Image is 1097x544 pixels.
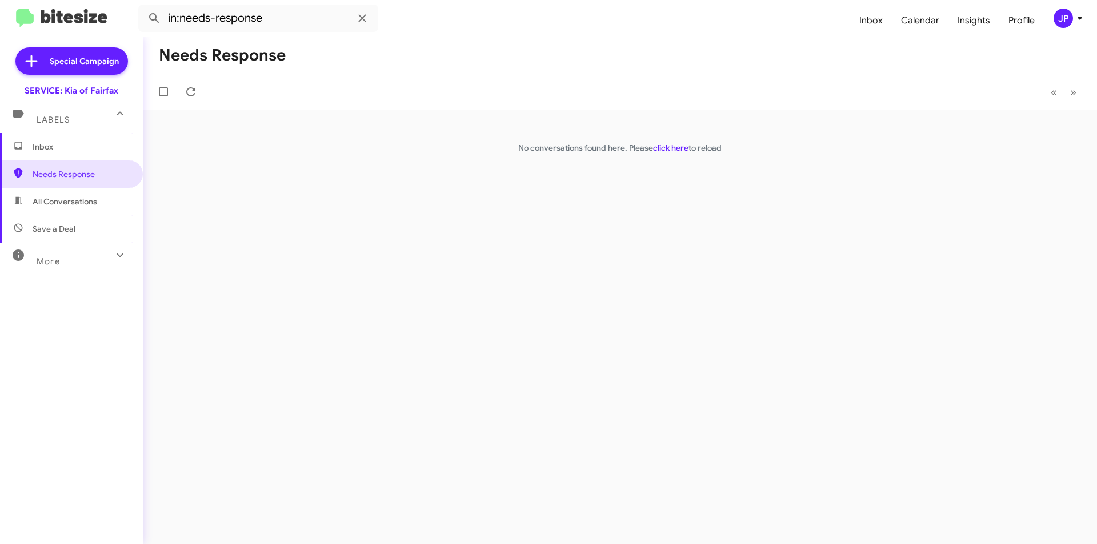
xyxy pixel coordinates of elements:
span: More [37,256,60,267]
span: All Conversations [33,196,97,207]
button: Previous [1044,80,1064,104]
div: JP [1054,9,1073,28]
div: SERVICE: Kia of Fairfax [25,85,118,96]
span: Special Campaign [50,55,119,67]
a: Inbox [850,4,892,37]
p: No conversations found here. Please to reload [143,142,1097,154]
a: Special Campaign [15,47,128,75]
a: click here [653,143,688,153]
nav: Page navigation example [1044,80,1083,104]
span: Inbox [33,141,130,152]
a: Profile [999,4,1044,37]
button: JP [1044,9,1084,28]
span: « [1051,85,1057,99]
span: Save a Deal [33,223,75,235]
span: Labels [37,115,70,125]
span: » [1070,85,1076,99]
a: Insights [948,4,999,37]
span: Needs Response [33,168,130,180]
button: Next [1063,80,1083,104]
input: Search [138,5,378,32]
a: Calendar [892,4,948,37]
h1: Needs Response [159,46,286,65]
